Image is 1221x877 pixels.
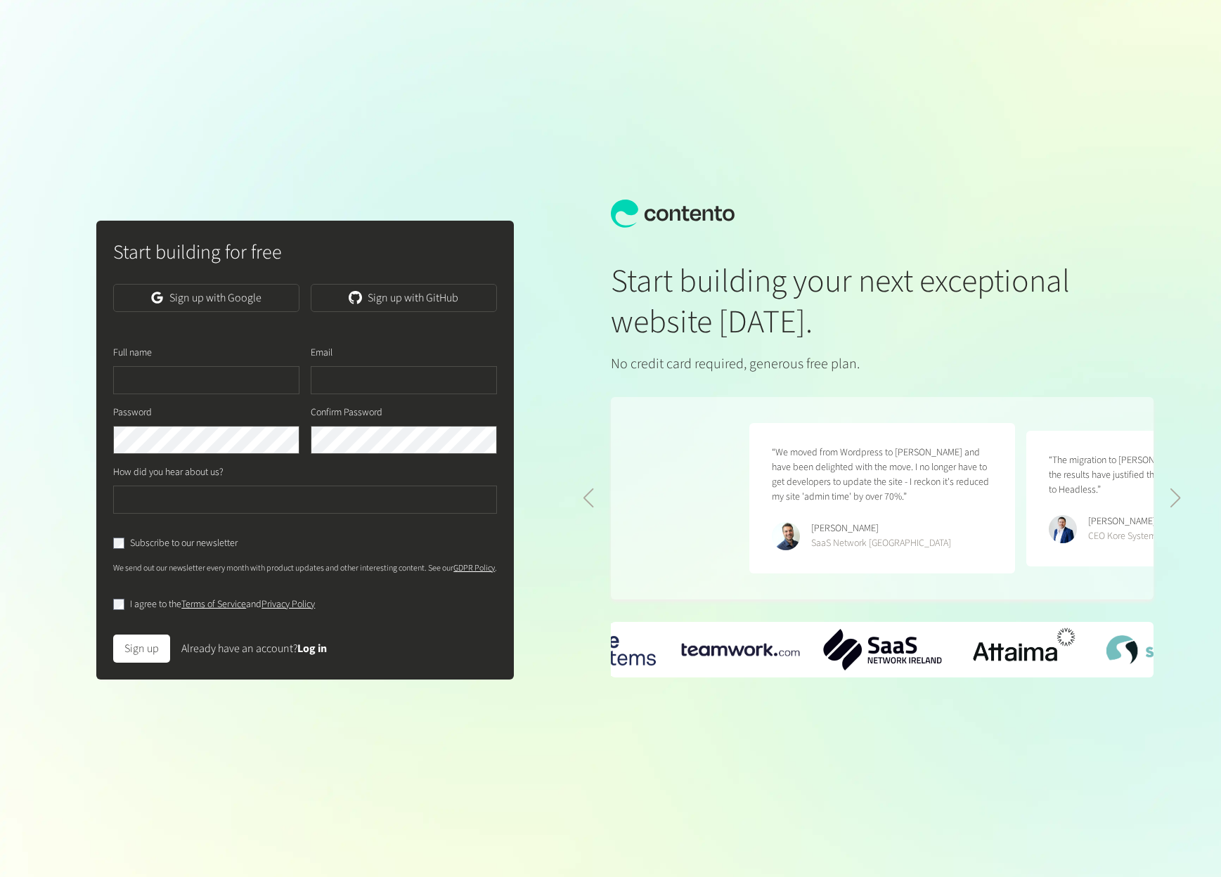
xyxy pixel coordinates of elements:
[311,405,382,420] label: Confirm Password
[611,353,1083,375] p: No credit card required, generous free plan.
[749,423,1016,573] figure: 4 / 5
[181,640,327,657] div: Already have an account?
[113,635,170,663] button: Sign up
[811,536,951,551] div: SaaS Network [GEOGRAPHIC_DATA]
[1170,488,1182,508] div: Next slide
[772,446,993,505] p: “We moved from Wordpress to [PERSON_NAME] and have been delighted with the move. I no longer have...
[965,622,1083,677] img: Attaima-Logo.png
[261,597,315,611] a: Privacy Policy
[611,261,1083,342] h1: Start building your next exceptional website [DATE].
[311,284,497,312] a: Sign up with GitHub
[113,346,152,360] label: Full name
[453,562,495,574] a: GDPR Policy
[823,629,941,670] div: 2 / 6
[113,465,224,480] label: How did you hear about us?
[113,405,152,420] label: Password
[113,284,299,312] a: Sign up with Google
[1088,514,1161,529] div: [PERSON_NAME]
[113,238,497,267] h2: Start building for free
[297,641,327,656] a: Log in
[811,521,951,536] div: [PERSON_NAME]
[311,346,332,360] label: Email
[1049,515,1077,543] img: Ryan Crowley
[583,488,595,508] div: Previous slide
[823,629,941,670] img: SaaS-Network-Ireland-logo.png
[1088,529,1161,544] div: CEO Kore Systems
[681,643,799,656] div: 1 / 6
[965,622,1083,677] div: 3 / 6
[113,562,497,575] p: We send out our newsletter every month with product updates and other interesting content. See our .
[130,536,238,551] label: Subscribe to our newsletter
[130,597,315,612] label: I agree to the and
[181,597,246,611] a: Terms of Service
[772,522,800,550] img: Phillip Maucher
[681,643,799,656] img: teamwork-logo.png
